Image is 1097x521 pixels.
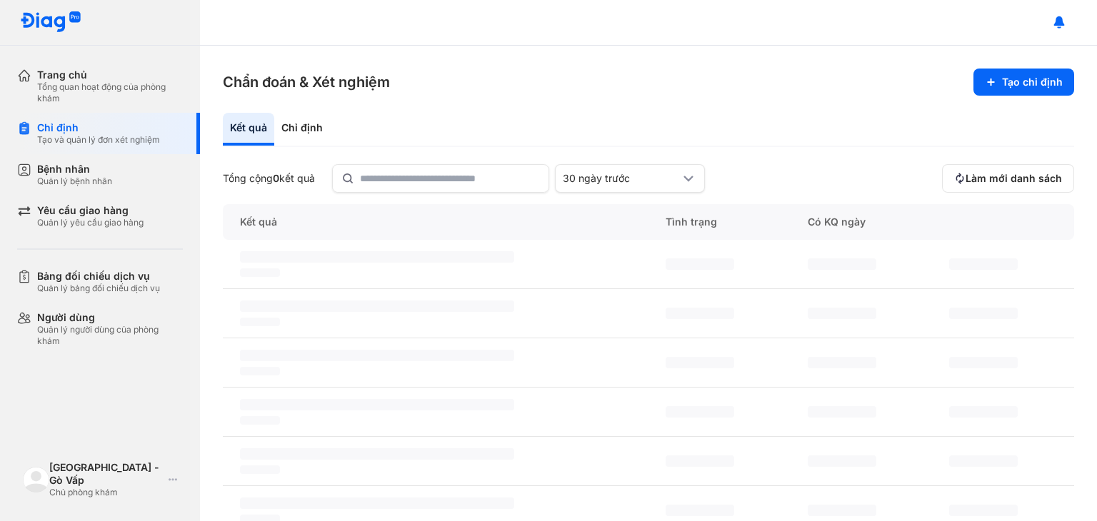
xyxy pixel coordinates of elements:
span: ‌ [240,497,514,509]
div: Quản lý yêu cầu giao hàng [37,217,144,228]
span: ‌ [240,399,514,410]
div: Yêu cầu giao hàng [37,204,144,217]
div: Quản lý bảng đối chiếu dịch vụ [37,283,160,294]
div: Chỉ định [37,121,160,134]
span: ‌ [808,357,876,368]
span: ‌ [808,455,876,467]
div: [GEOGRAPHIC_DATA] - Gò Vấp [49,461,163,487]
span: ‌ [666,258,734,270]
div: Quản lý người dùng của phòng khám [37,324,183,347]
div: Tổng cộng kết quả [223,172,315,185]
span: ‌ [808,258,876,270]
span: ‌ [666,308,734,319]
div: Tạo và quản lý đơn xét nghiệm [37,134,160,146]
div: Kết quả [223,204,648,240]
span: ‌ [240,416,280,425]
button: Tạo chỉ định [973,69,1074,96]
span: ‌ [949,406,1018,418]
div: Tổng quan hoạt động của phòng khám [37,81,183,104]
span: ‌ [240,268,280,277]
span: ‌ [666,406,734,418]
span: ‌ [240,251,514,263]
span: ‌ [240,350,514,361]
span: ‌ [240,318,280,326]
span: Làm mới danh sách [966,172,1062,185]
div: Bệnh nhân [37,163,112,176]
span: ‌ [808,308,876,319]
span: ‌ [808,406,876,418]
h3: Chẩn đoán & Xét nghiệm [223,72,390,92]
span: ‌ [240,367,280,375]
div: Chủ phòng khám [49,487,163,498]
span: ‌ [666,357,734,368]
div: Trang chủ [37,69,183,81]
span: ‌ [949,357,1018,368]
div: Người dùng [37,311,183,324]
button: Làm mới danh sách [942,164,1074,193]
span: ‌ [949,505,1018,516]
span: ‌ [240,300,514,312]
div: Bảng đối chiếu dịch vụ [37,270,160,283]
span: ‌ [666,505,734,516]
span: ‌ [949,455,1018,467]
div: Quản lý bệnh nhân [37,176,112,187]
span: ‌ [240,448,514,460]
div: Tình trạng [648,204,791,240]
div: Chỉ định [274,113,330,146]
div: 30 ngày trước [563,172,680,185]
span: ‌ [949,308,1018,319]
span: ‌ [949,258,1018,270]
span: 0 [273,172,279,184]
div: Có KQ ngày [791,204,933,240]
div: Kết quả [223,113,274,146]
span: ‌ [240,465,280,474]
img: logo [23,467,49,493]
img: logo [20,11,81,34]
span: ‌ [666,455,734,467]
span: ‌ [808,505,876,516]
